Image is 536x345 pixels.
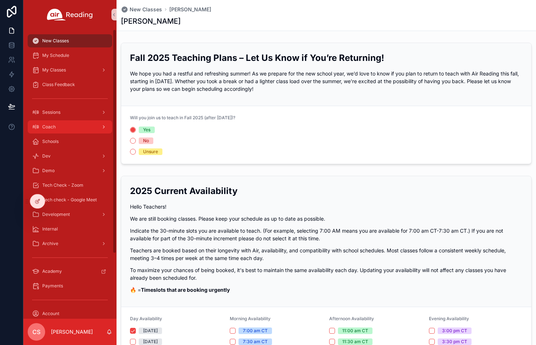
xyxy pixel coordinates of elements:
[130,52,523,64] h2: Fall 2025 Teaching Plans – Let Us Know if You’re Returning!
[143,137,149,144] div: No
[28,279,112,292] a: Payments
[28,208,112,221] a: Development
[28,222,112,236] a: Internal
[442,327,467,334] div: 3:00 pm CT
[42,197,97,203] span: Tech check - Google Meet
[42,139,59,144] span: Schools
[169,6,211,13] a: [PERSON_NAME]
[42,109,60,115] span: Sessions
[28,150,112,163] a: Dev
[23,29,117,319] div: scrollable content
[42,53,69,58] span: My Schedule
[42,153,51,159] span: Dev
[28,164,112,177] a: Demo
[42,212,70,217] span: Development
[143,327,158,334] div: [DATE]
[42,283,63,289] span: Payments
[28,34,112,47] a: New Classes
[28,265,112,278] a: Academy
[121,16,181,26] h1: [PERSON_NAME]
[28,120,112,133] a: Coach
[230,316,271,321] span: Morning Availability
[130,215,523,222] p: We are still booking classes. Please keep your schedule as up to date as possible.
[42,168,55,174] span: Demo
[42,268,62,274] span: Academy
[243,338,268,345] div: 7:30 am CT
[130,316,162,321] span: Day Availability
[442,338,467,345] div: 3:30 pm CT
[28,49,112,62] a: My Schedule
[28,135,112,148] a: Schools
[130,203,523,210] p: Hello Teachers!
[28,63,112,77] a: My Classes
[130,185,523,197] h2: 2025 Current Availability
[28,193,112,206] a: Tech check - Google Meet
[28,179,112,192] a: Tech Check - Zoom
[42,67,66,73] span: My Classes
[42,311,59,317] span: Account
[42,38,69,44] span: New Classes
[143,148,158,155] div: Unsure
[28,237,112,250] a: Archive
[51,328,93,336] p: [PERSON_NAME]
[130,6,162,13] span: New Classes
[47,9,93,20] img: App logo
[42,226,58,232] span: Internal
[42,182,83,188] span: Tech Check - Zoom
[342,327,368,334] div: 11:00 am CT
[141,287,230,293] strong: Timeslots that are booking urgently
[28,106,112,119] a: Sessions
[130,227,523,242] p: Indicate the 30-minute slots you are available to teach. (For example, selecting 7:00 AM means yo...
[130,70,523,93] p: We hope you had a restful and refreshing summer! As we prepare for the new school year, we’d love...
[429,316,469,321] span: Evening Availability
[32,327,40,336] span: CS
[28,78,112,91] a: Class Feedback
[130,115,235,120] span: Will you join us to teach in Fall 2025 (after [DATE])?
[130,286,523,294] p: 🔥 =
[130,266,523,282] p: To maximize your chances of being booked, it's best to maintain the same availability each day. U...
[329,316,374,321] span: Afternoon Availability
[121,6,162,13] a: New Classes
[28,307,112,320] a: Account
[143,127,150,133] div: Yes
[342,338,368,345] div: 11:30 am CT
[130,247,523,262] p: Teachers are booked based on their longevity with Air, availability, and compatibility with schoo...
[143,338,158,345] div: [DATE]
[42,241,58,247] span: Archive
[42,124,56,130] span: Coach
[243,327,268,334] div: 7:00 am CT
[42,82,75,88] span: Class Feedback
